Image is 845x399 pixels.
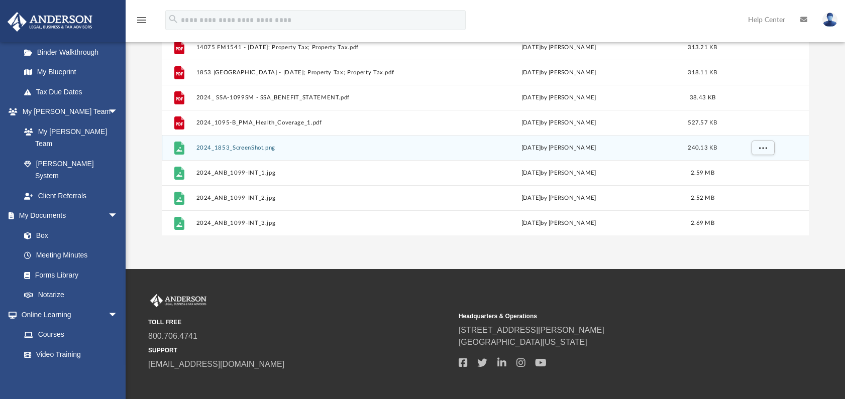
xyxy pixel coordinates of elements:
a: Notarize [14,285,128,305]
span: 527.57 KB [688,120,717,125]
span: 313.21 KB [688,45,717,50]
div: [DATE] by [PERSON_NAME] [439,68,678,77]
button: 14075 FM1541 - [DATE]; Property Tax; Property Tax.pdf [196,44,435,51]
small: SUPPORT [148,346,452,355]
a: Meeting Minutes [14,245,128,265]
span: arrow_drop_down [108,102,128,122]
span: arrow_drop_down [108,305,128,325]
a: My [PERSON_NAME] Teamarrow_drop_down [7,102,128,122]
span: 2.59 MB [691,170,714,176]
span: 2.52 MB [691,195,714,201]
div: [DATE] by [PERSON_NAME] [439,219,678,228]
a: [GEOGRAPHIC_DATA][US_STATE] [459,338,587,346]
a: My Blueprint [14,62,128,82]
span: 318.11 KB [688,70,717,75]
small: Headquarters & Operations [459,312,762,321]
span: 38.43 KB [690,95,715,100]
button: 2024_ANB_1099-INT_2.jpg [196,195,435,201]
a: Tax Due Dates [14,82,133,102]
i: menu [136,14,148,26]
button: 1853 [GEOGRAPHIC_DATA] - [DATE]; Property Tax; Property Tax.pdf [196,69,435,76]
a: Resources [14,364,128,384]
div: [DATE] by [PERSON_NAME] [439,169,678,178]
button: 2024_1853_ScreenShot.png [196,145,435,151]
a: My Documentsarrow_drop_down [7,206,128,226]
span: 2.69 MB [691,220,714,226]
a: menu [136,19,148,26]
a: [EMAIL_ADDRESS][DOMAIN_NAME] [148,360,284,368]
button: 2024_1095-B_PMA_Health_Coverage_1.pdf [196,119,435,126]
span: 240.13 KB [688,145,717,151]
button: More options [751,141,774,156]
a: 800.706.4741 [148,332,197,340]
small: TOLL FREE [148,318,452,327]
div: grid [162,28,809,235]
span: arrow_drop_down [108,206,128,226]
i: search [168,14,179,25]
a: Binder Walkthrough [14,42,133,62]
a: [STREET_ADDRESS][PERSON_NAME] [459,326,604,334]
div: [DATE] by [PERSON_NAME] [439,43,678,52]
img: Anderson Advisors Platinum Portal [148,294,208,307]
div: [DATE] by [PERSON_NAME] [439,93,678,102]
a: Courses [14,325,128,345]
button: 2024_ANB_1099-INT_1.jpg [196,170,435,176]
a: Video Training [14,344,123,364]
a: Forms Library [14,265,123,285]
a: My [PERSON_NAME] Team [14,121,123,154]
a: Box [14,225,123,245]
img: User Pic [822,13,837,27]
button: 2024_ SSA-1099SM - SSA_BENEFIT_STATEMENT.pdf [196,94,435,101]
div: [DATE] by [PERSON_NAME] [439,118,678,127]
img: Anderson Advisors Platinum Portal [5,12,95,32]
a: Client Referrals [14,186,128,206]
a: Online Learningarrow_drop_down [7,305,128,325]
a: [PERSON_NAME] System [14,154,128,186]
div: [DATE] by [PERSON_NAME] [439,194,678,203]
button: 2024_ANB_1099-INT_3.jpg [196,220,435,226]
div: [DATE] by [PERSON_NAME] [439,144,678,153]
